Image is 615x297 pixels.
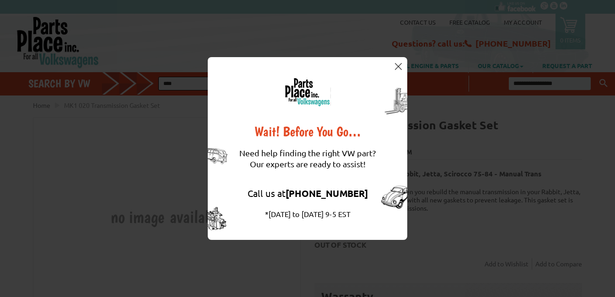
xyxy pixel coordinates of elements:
div: Need help finding the right VW part? Our experts are ready to assist! [239,138,376,179]
div: *[DATE] to [DATE] 9-5 EST [239,208,376,219]
img: close [395,63,402,70]
a: Call us at[PHONE_NUMBER] [248,187,368,199]
strong: [PHONE_NUMBER] [286,187,368,199]
img: logo [284,78,331,106]
div: Wait! Before You Go… [239,125,376,138]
